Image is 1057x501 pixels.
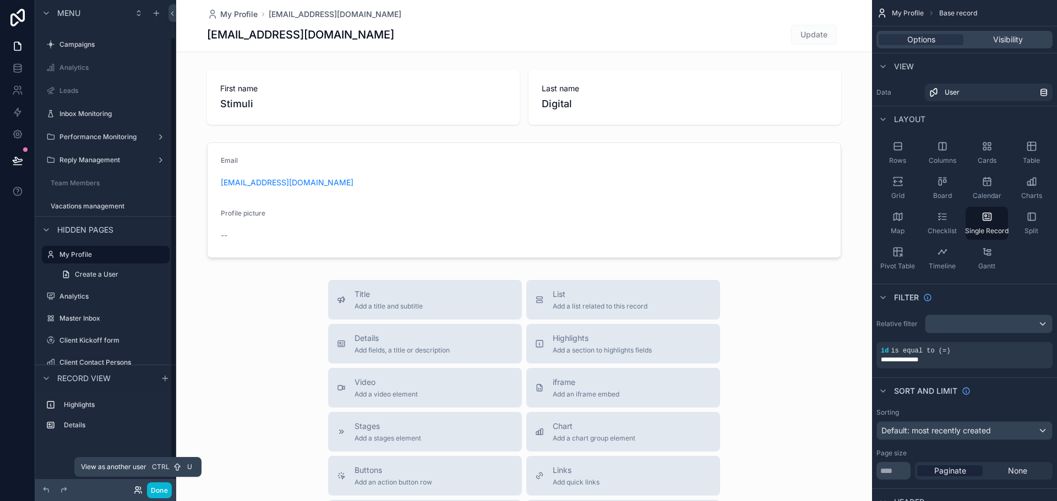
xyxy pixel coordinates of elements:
[921,242,963,275] button: Timeline
[42,197,170,215] a: Vacations management
[889,156,906,165] span: Rows
[945,88,960,97] span: User
[147,482,172,498] button: Done
[876,207,919,240] button: Map
[51,179,167,188] label: Team Members
[185,463,194,471] span: U
[966,136,1008,169] button: Cards
[59,133,152,141] label: Performance Monitoring
[876,136,919,169] button: Rows
[42,105,170,123] a: Inbox Monitoring
[993,34,1023,45] span: Visibility
[55,266,170,283] a: Create a User
[42,246,170,263] a: My Profile
[59,40,167,49] label: Campaigns
[42,310,170,327] a: Master Inbox
[876,88,920,97] label: Data
[894,61,914,72] span: View
[57,224,113,235] span: Hidden pages
[894,114,925,125] span: Layout
[973,191,1001,200] span: Calendar
[892,9,924,18] span: My Profile
[894,386,957,397] span: Sort And Limit
[59,250,163,259] label: My Profile
[966,207,1008,240] button: Single Record
[207,9,258,20] a: My Profile
[939,9,977,18] span: Base record
[1010,136,1053,169] button: Table
[42,174,170,192] a: Team Members
[1025,227,1038,235] span: Split
[42,128,170,146] a: Performance Monitoring
[42,82,170,100] a: Leads
[59,314,167,323] label: Master Inbox
[42,36,170,53] a: Campaigns
[42,288,170,305] a: Analytics
[934,465,966,476] span: Paginate
[880,262,915,271] span: Pivot Table
[925,84,1053,101] a: User
[75,270,118,279] span: Create a User
[894,292,919,303] span: Filter
[891,347,950,355] span: is equal to (=)
[876,320,920,328] label: Relative filter
[151,461,171,472] span: Ctrl
[42,151,170,169] a: Reply Management
[207,27,394,42] h1: [EMAIL_ADDRESS][DOMAIN_NAME]
[928,227,957,235] span: Checklist
[966,242,1008,275] button: Gantt
[59,358,167,367] label: Client Contact Persons
[966,172,1008,205] button: Calendar
[978,156,996,165] span: Cards
[1021,191,1042,200] span: Charts
[59,63,167,72] label: Analytics
[51,202,167,211] label: Vacations management
[929,262,956,271] span: Timeline
[35,391,176,445] div: scrollable content
[921,207,963,240] button: Checklist
[1023,156,1040,165] span: Table
[881,347,889,355] span: id
[876,172,919,205] button: Grid
[881,426,991,435] span: Default: most recently created
[59,109,167,118] label: Inbox Monitoring
[907,34,935,45] span: Options
[978,262,995,271] span: Gantt
[921,172,963,205] button: Board
[1010,207,1053,240] button: Split
[876,449,907,458] label: Page size
[965,227,1009,235] span: Single Record
[59,86,167,95] label: Leads
[64,400,165,409] label: Highlights
[59,336,167,345] label: Client Kickoff form
[1010,172,1053,205] button: Charts
[57,373,111,384] span: Record view
[1008,465,1027,476] span: None
[269,9,401,20] a: [EMAIL_ADDRESS][DOMAIN_NAME]
[59,156,152,164] label: Reply Management
[42,354,170,371] a: Client Contact Persons
[42,332,170,349] a: Client Kickoff form
[59,292,167,301] label: Analytics
[42,59,170,76] a: Analytics
[891,227,905,235] span: Map
[891,191,905,200] span: Grid
[876,242,919,275] button: Pivot Table
[220,9,258,20] span: My Profile
[876,421,1053,440] button: Default: most recently created
[876,408,899,417] label: Sorting
[64,421,165,430] label: Details
[81,463,146,471] span: View as another user
[921,136,963,169] button: Columns
[929,156,956,165] span: Columns
[933,191,952,200] span: Board
[57,8,80,19] span: Menu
